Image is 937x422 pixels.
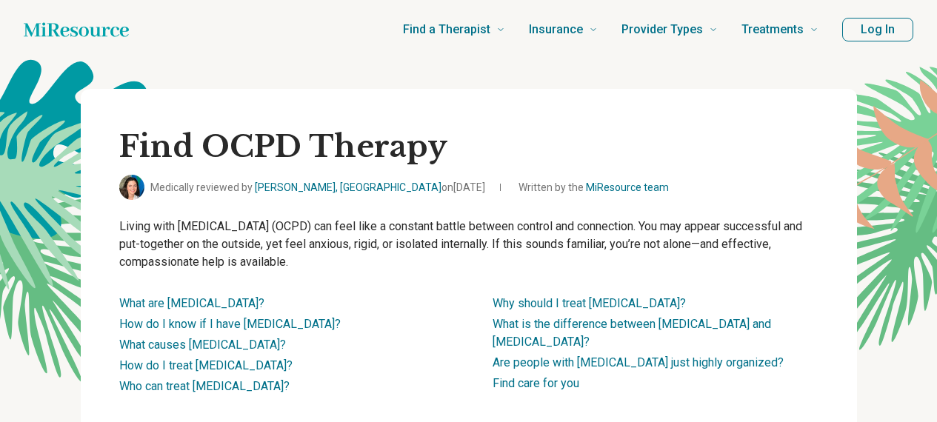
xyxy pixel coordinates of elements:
[24,15,129,44] a: Home page
[119,338,286,352] a: What causes [MEDICAL_DATA]?
[119,317,341,331] a: How do I know if I have [MEDICAL_DATA]?
[255,181,441,193] a: [PERSON_NAME], [GEOGRAPHIC_DATA]
[518,180,669,195] span: Written by the
[493,355,784,369] a: Are people with [MEDICAL_DATA] just highly organized?
[441,181,485,193] span: on [DATE]
[621,19,703,40] span: Provider Types
[493,317,771,349] a: What is the difference between [MEDICAL_DATA] and [MEDICAL_DATA]?
[529,19,583,40] span: Insurance
[119,218,818,271] p: Living with [MEDICAL_DATA] (OCPD) can feel like a constant battle between control and connection....
[842,18,913,41] button: Log In
[741,19,804,40] span: Treatments
[119,379,290,393] a: Who can treat [MEDICAL_DATA]?
[119,127,818,166] h1: Find OCPD Therapy
[493,296,686,310] a: Why should I treat [MEDICAL_DATA]?
[403,19,490,40] span: Find a Therapist
[119,358,293,372] a: How do I treat [MEDICAL_DATA]?
[493,376,579,390] a: Find care for you
[150,180,485,195] span: Medically reviewed by
[586,181,669,193] a: MiResource team
[119,296,264,310] a: What are [MEDICAL_DATA]?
